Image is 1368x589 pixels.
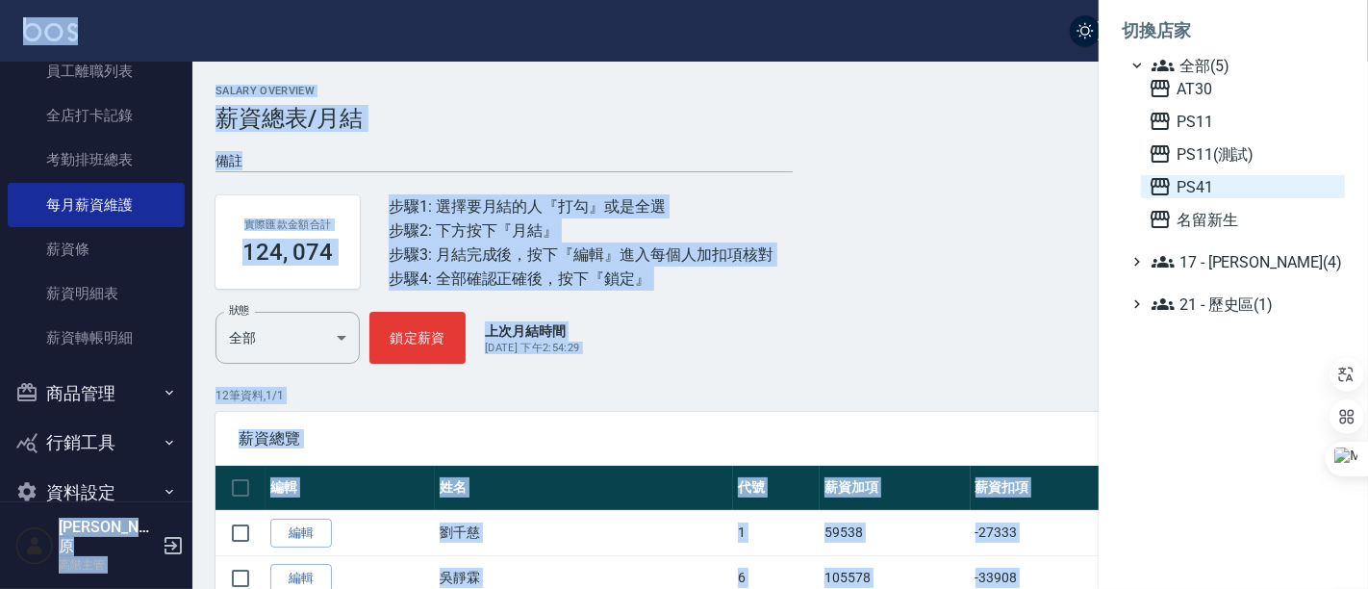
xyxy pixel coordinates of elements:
[1149,77,1337,100] span: AT30
[1149,110,1337,133] span: PS11
[1149,175,1337,198] span: PS41
[1149,142,1337,166] span: PS11(測試)
[1152,54,1337,77] span: 全部(5)
[1149,208,1337,231] span: 名留新生
[1122,8,1345,54] li: 切換店家
[1152,293,1337,316] span: 21 - 歷史區(1)
[1152,250,1337,273] span: 17 - [PERSON_NAME](4)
